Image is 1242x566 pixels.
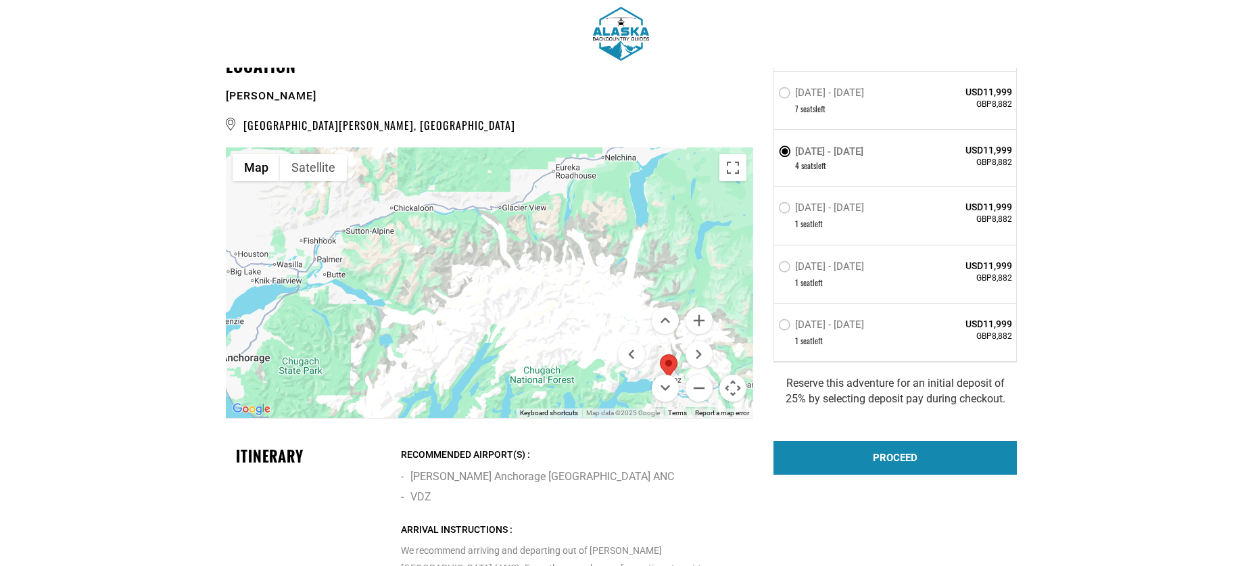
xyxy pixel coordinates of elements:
b: [PERSON_NAME] [226,89,316,102]
button: Move down [652,375,679,402]
span: GBP8,882 [915,158,1013,169]
li: VDZ [401,487,742,507]
span: USD11,999 [915,317,1013,331]
img: Google [229,400,274,418]
button: Zoom out [686,375,713,402]
span: USD11,999 [915,201,1013,214]
button: Show satellite imagery [280,154,347,181]
span: USD11,999 [915,259,1013,273]
div: Arrival Instructions : [401,521,742,538]
span: seat left [801,277,823,288]
label: [DATE] - [DATE] [778,144,867,160]
span: USD11,999 [915,86,1013,99]
span: GBP8,882 [915,273,1013,284]
button: Show street map [233,154,280,181]
a: Open this area in Google Maps (opens a new window) [229,400,274,418]
span: GBP8,882 [915,331,1013,342]
span: s [813,160,816,172]
button: Move left [618,341,645,368]
div: Itinerary [236,446,391,467]
button: Move right [686,341,713,368]
img: 1603915880.png [593,7,649,61]
label: [DATE] - [DATE] [778,319,867,335]
div: LOCATION [226,54,753,134]
span: GBP8,882 [915,214,1013,226]
div: Recommended Airport(s) : [401,446,742,463]
span: Map data ©2025 Google [586,409,660,417]
span: 1 [795,277,798,288]
span: [GEOGRAPHIC_DATA][PERSON_NAME], [GEOGRAPHIC_DATA] [226,114,753,134]
div: Reserve this adventure for an initial deposit of 25% by selecting deposit pay during checkout. [773,362,1017,421]
span: GBP8,882 [915,99,1013,111]
label: [DATE] - [DATE] [778,87,867,103]
button: Keyboard shortcuts [520,408,578,418]
li: [PERSON_NAME] Anchorage [GEOGRAPHIC_DATA] ANC [401,446,742,487]
span: USD11,999 [915,144,1013,158]
button: Map camera controls [719,375,746,402]
a: Terms [668,409,687,417]
span: seat left [801,218,823,230]
button: Zoom in [686,307,713,334]
span: seat left [801,103,826,115]
span: seat left [801,335,823,346]
span: seat left [801,160,826,172]
a: Report a map error [695,409,749,417]
label: [DATE] - [DATE] [778,260,867,277]
span: 1 [795,218,798,230]
span: s [813,103,815,115]
span: 7 [795,103,798,115]
label: [DATE] - [DATE] [778,202,867,218]
button: Toggle fullscreen view [719,154,746,181]
span: 1 [795,335,798,346]
span: 4 [795,160,799,172]
div: PROCEED [773,441,1017,475]
button: Move up [652,307,679,334]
